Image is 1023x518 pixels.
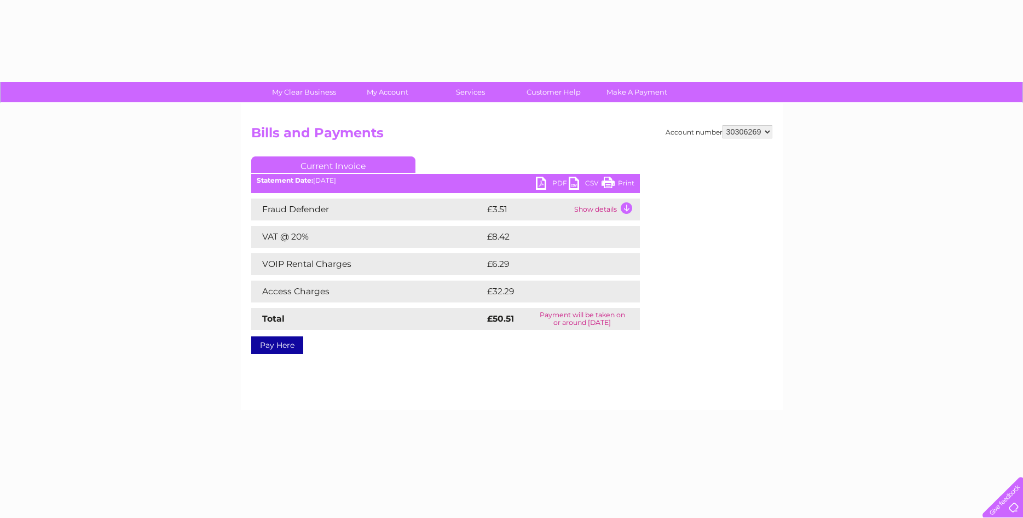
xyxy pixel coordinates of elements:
a: Customer Help [508,82,599,102]
a: Make A Payment [592,82,682,102]
td: Show details [571,199,640,220]
a: Current Invoice [251,156,415,173]
b: Statement Date: [257,176,313,184]
a: Services [425,82,516,102]
strong: £50.51 [487,313,514,324]
td: £3.51 [484,199,571,220]
strong: Total [262,313,285,324]
td: Fraud Defender [251,199,484,220]
td: Payment will be taken on or around [DATE] [525,308,640,330]
a: Pay Here [251,336,303,354]
div: Account number [666,125,772,138]
a: Print [602,177,634,193]
td: Access Charges [251,281,484,302]
td: VOIP Rental Charges [251,253,484,275]
a: My Clear Business [259,82,349,102]
td: £6.29 [484,253,614,275]
a: PDF [536,177,569,193]
a: My Account [342,82,432,102]
a: CSV [569,177,602,193]
div: [DATE] [251,177,640,184]
td: £32.29 [484,281,617,302]
td: VAT @ 20% [251,226,484,248]
td: £8.42 [484,226,614,248]
h2: Bills and Payments [251,125,772,146]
